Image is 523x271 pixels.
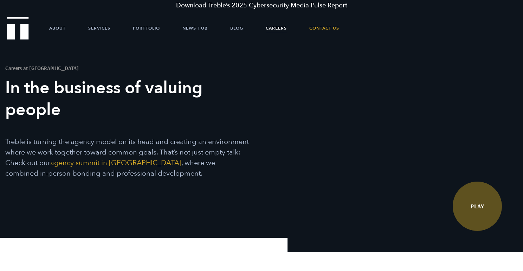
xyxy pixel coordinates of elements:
[50,158,181,168] a: agency summit in [GEOGRAPHIC_DATA]
[133,18,160,39] a: Portfolio
[266,18,287,39] a: Careers
[7,18,28,39] a: Treble Homepage
[453,182,502,231] a: Watch Video
[49,18,66,39] a: About
[309,18,339,39] a: Contact Us
[88,18,110,39] a: Services
[182,18,208,39] a: News Hub
[5,77,249,121] h3: In the business of valuing people
[7,17,29,39] img: Treble logo
[5,137,249,179] p: Treble is turning the agency model on its head and creating an environment where we work together...
[5,65,249,71] h1: Careers at [GEOGRAPHIC_DATA]
[230,18,243,39] a: Blog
